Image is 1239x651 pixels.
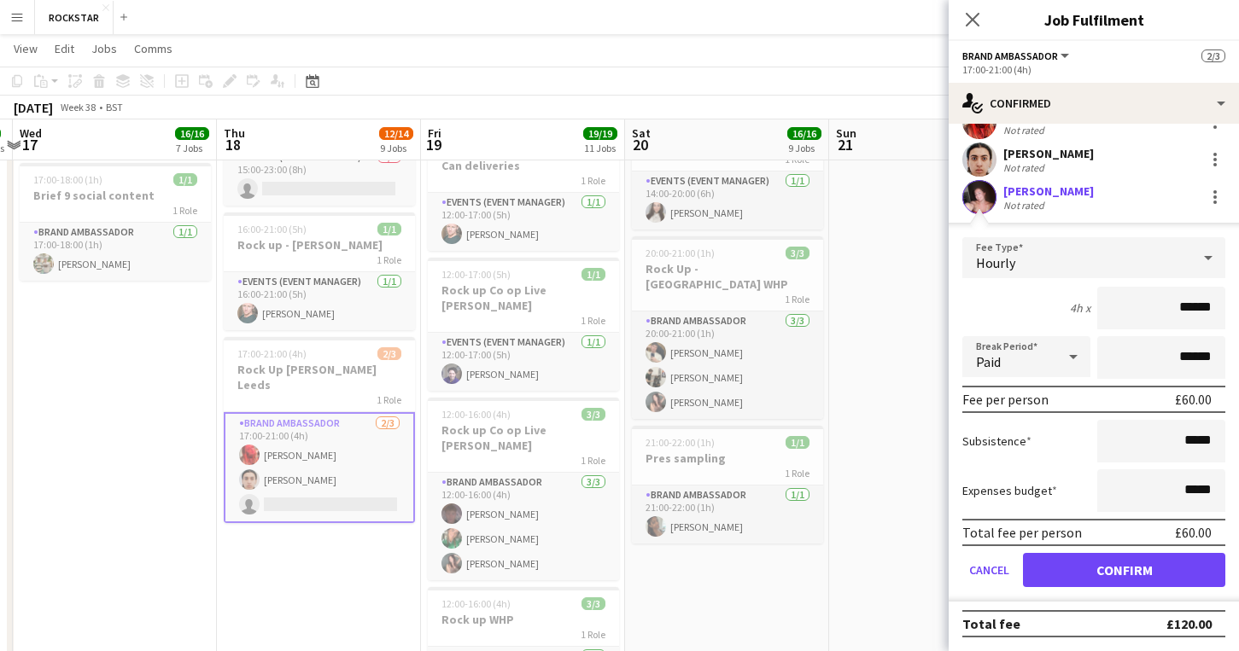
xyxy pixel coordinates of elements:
[20,188,211,203] h3: Brief 9 social content
[786,247,809,259] span: 3/3
[1003,161,1048,174] div: Not rated
[962,63,1225,76] div: 17:00-21:00 (4h)
[1175,524,1212,541] div: £60.00
[962,524,1082,541] div: Total fee per person
[14,41,38,56] span: View
[425,135,441,154] span: 19
[632,171,823,230] app-card-role: Events (Event Manager)1/114:00-20:00 (6h)[PERSON_NAME]
[224,272,415,330] app-card-role: Events (Event Manager)1/116:00-21:00 (5h)[PERSON_NAME]
[377,223,401,235] span: 1/1
[962,483,1057,498] label: Expenses budget
[629,135,651,154] span: 20
[91,41,117,56] span: Jobs
[377,347,401,360] span: 2/3
[221,135,245,154] span: 18
[428,258,619,391] app-job-card: 12:00-17:00 (5h)1/1Rock up Co op Live [PERSON_NAME]1 RoleEvents (Event Manager)1/112:00-17:00 (5h...
[20,163,211,281] app-job-card: 17:00-18:00 (1h)1/1Brief 9 social content1 RoleBrand Ambassador1/117:00-18:00 (1h)[PERSON_NAME]
[632,485,823,543] app-card-role: Brand Ambassador1/121:00-22:00 (1h)[PERSON_NAME]
[1201,49,1225,62] span: 2/3
[583,127,617,140] span: 19/19
[428,422,619,453] h3: Rock up Co op Live [PERSON_NAME]
[1003,183,1094,199] div: [PERSON_NAME]
[33,173,102,186] span: 17:00-18:00 (1h)
[106,101,123,113] div: BST
[962,49,1072,62] button: Brand Ambassador
[7,38,44,60] a: View
[1166,615,1212,632] div: £120.00
[85,38,124,60] a: Jobs
[787,127,821,140] span: 16/16
[224,148,415,206] app-card-role: Events (Event Manager)0/115:00-23:00 (8h)
[976,353,1001,370] span: Paid
[788,142,821,154] div: 9 Jobs
[441,268,511,281] span: 12:00-17:00 (5h)
[428,398,619,580] app-job-card: 12:00-16:00 (4h)3/3Rock up Co op Live [PERSON_NAME]1 RoleBrand Ambassador3/312:00-16:00 (4h)[PERS...
[224,412,415,523] app-card-role: Brand Ambassador2/317:00-21:00 (4h)[PERSON_NAME][PERSON_NAME]
[172,204,197,217] span: 1 Role
[785,467,809,480] span: 1 Role
[428,282,619,313] h3: Rock up Co op Live [PERSON_NAME]
[379,127,413,140] span: 12/14
[632,112,823,230] app-job-card: 14:00-20:00 (6h)1/1Rock up - day fever1 RoleEvents (Event Manager)1/114:00-20:00 (6h)[PERSON_NAME]
[377,393,401,406] span: 1 Role
[785,293,809,305] span: 1 Role
[833,135,856,154] span: 21
[175,127,209,140] span: 16/16
[1003,124,1048,137] div: Not rated
[581,628,605,641] span: 1 Role
[584,142,617,154] div: 11 Jobs
[428,473,619,580] app-card-role: Brand Ambassador3/312:00-16:00 (4h)[PERSON_NAME][PERSON_NAME][PERSON_NAME]
[428,158,619,173] h3: Can deliveries
[962,615,1020,632] div: Total fee
[962,49,1058,62] span: Brand Ambassador
[786,436,809,449] span: 1/1
[20,223,211,281] app-card-role: Brand Ambassador1/117:00-18:00 (1h)[PERSON_NAME]
[224,362,415,392] h3: Rock Up [PERSON_NAME] Leeds
[582,597,605,610] span: 3/3
[962,433,1032,449] label: Subsistence
[56,101,99,113] span: Week 38
[428,133,619,251] app-job-card: 12:00-17:00 (5h)1/1Can deliveries1 RoleEvents (Event Manager)1/112:00-17:00 (5h)[PERSON_NAME]
[441,408,511,421] span: 12:00-16:00 (4h)
[14,99,53,116] div: [DATE]
[224,125,245,141] span: Thu
[962,553,1016,587] button: Cancel
[646,436,715,449] span: 21:00-22:00 (1h)
[632,426,823,543] div: 21:00-22:00 (1h)1/1Pres sampling1 RoleBrand Ambassador1/121:00-22:00 (1h)[PERSON_NAME]
[1070,300,1090,316] div: 4h x
[35,1,114,34] button: ROCKSTAR
[134,41,172,56] span: Comms
[581,314,605,327] span: 1 Role
[224,212,415,330] app-job-card: 16:00-21:00 (5h)1/1Rock up - [PERSON_NAME]1 RoleEvents (Event Manager)1/116:00-21:00 (5h)[PERSON_...
[173,173,197,186] span: 1/1
[55,41,74,56] span: Edit
[581,174,605,187] span: 1 Role
[377,253,401,266] span: 1 Role
[20,125,42,141] span: Wed
[1175,391,1212,408] div: £60.00
[224,337,415,523] app-job-card: 17:00-21:00 (4h)2/3Rock Up [PERSON_NAME] Leeds1 RoleBrand Ambassador2/317:00-21:00 (4h)[PERSON_NA...
[380,142,412,154] div: 9 Jobs
[17,135,42,154] span: 17
[428,612,619,627] h3: Rock up WHP
[428,333,619,391] app-card-role: Events (Event Manager)1/112:00-17:00 (5h)[PERSON_NAME]
[632,450,823,466] h3: Pres sampling
[632,236,823,419] app-job-card: 20:00-21:00 (1h)3/3Rock Up - [GEOGRAPHIC_DATA] WHP1 RoleBrand Ambassador3/320:00-21:00 (1h)[PERSO...
[836,125,856,141] span: Sun
[632,311,823,419] app-card-role: Brand Ambassador3/320:00-21:00 (1h)[PERSON_NAME][PERSON_NAME][PERSON_NAME]
[1003,199,1048,212] div: Not rated
[949,83,1239,124] div: Confirmed
[1023,553,1225,587] button: Confirm
[48,38,81,60] a: Edit
[581,454,605,467] span: 1 Role
[949,9,1239,31] h3: Job Fulfilment
[582,268,605,281] span: 1/1
[428,125,441,141] span: Fri
[646,247,715,259] span: 20:00-21:00 (1h)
